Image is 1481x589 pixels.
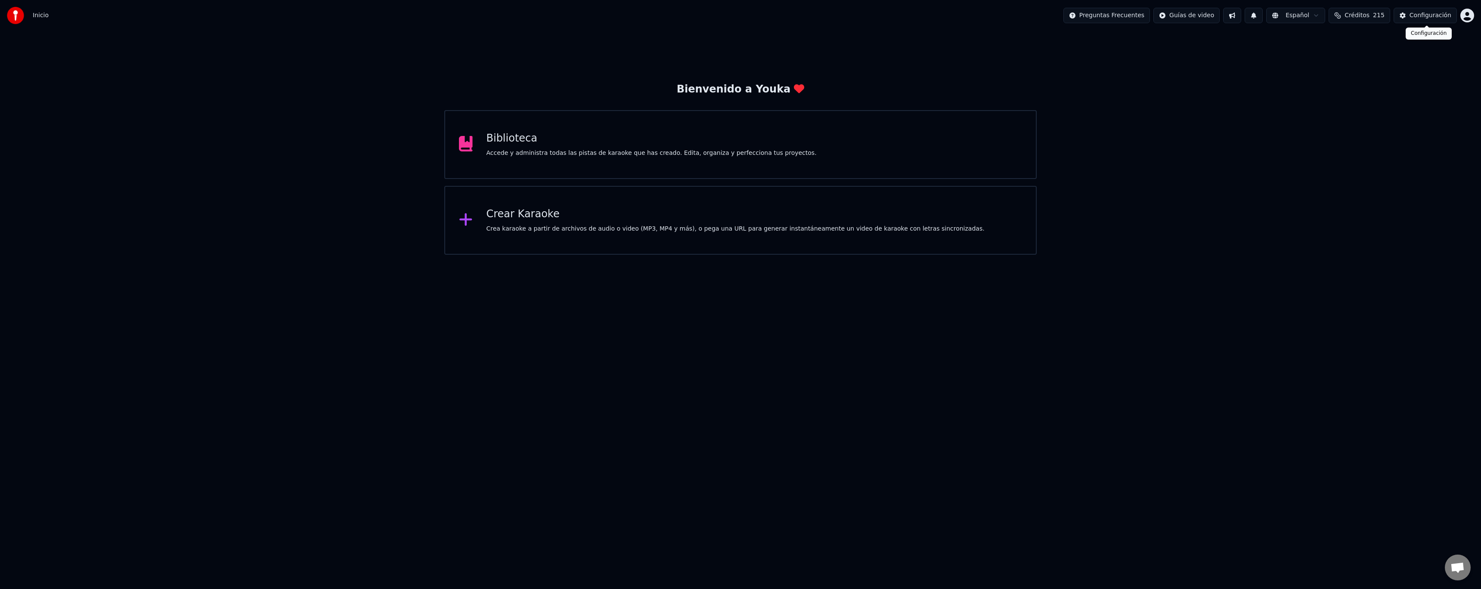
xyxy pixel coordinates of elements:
div: Accede y administra todas las pistas de karaoke que has creado. Edita, organiza y perfecciona tus... [486,149,817,157]
div: Chat abierto [1445,555,1471,580]
button: Preguntas Frecuentes [1063,8,1150,23]
nav: breadcrumb [33,11,49,20]
div: Crear Karaoke [486,207,985,221]
div: Configuración [1410,11,1451,20]
button: Guías de video [1153,8,1220,23]
div: Crea karaoke a partir de archivos de audio o video (MP3, MP4 y más), o pega una URL para generar ... [486,225,985,233]
div: Configuración [1406,28,1452,40]
span: Inicio [33,11,49,20]
div: Biblioteca [486,132,817,145]
img: youka [7,7,24,24]
span: 215 [1373,11,1385,20]
div: Bienvenido a Youka [677,83,805,96]
button: Configuración [1394,8,1457,23]
span: Créditos [1345,11,1369,20]
button: Créditos215 [1329,8,1390,23]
